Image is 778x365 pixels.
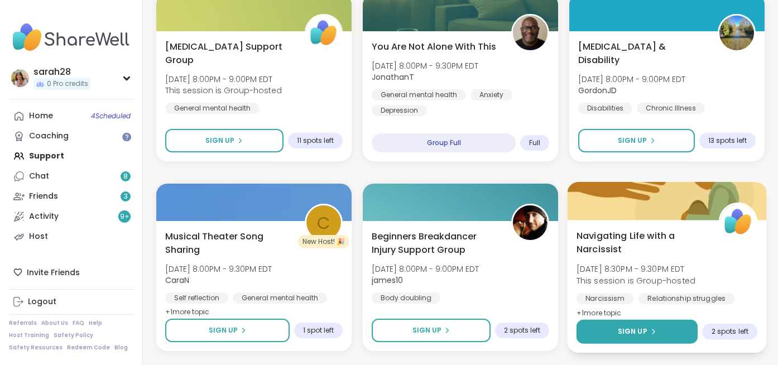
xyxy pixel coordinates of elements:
[372,263,479,275] span: [DATE] 8:00PM - 9:00PM EDT
[165,129,284,152] button: Sign Up
[372,230,499,257] span: Beginners Breakdancer Injury Support Group
[578,40,705,67] span: [MEDICAL_DATA] & Disability
[637,103,705,114] div: Chronic Illness
[47,79,88,89] span: 0 Pro credits
[9,227,133,247] a: Host
[67,344,110,352] a: Redeem Code
[721,204,756,239] img: ShareWell
[712,327,748,336] span: 2 spots left
[372,40,496,54] span: You Are Not Alone With This
[317,210,330,236] span: C
[165,263,272,275] span: [DATE] 8:00PM - 9:30PM EDT
[578,85,617,96] b: GordonJD
[412,325,441,335] span: Sign Up
[28,296,56,308] div: Logout
[9,126,133,146] a: Coaching
[9,262,133,282] div: Invite Friends
[29,131,69,142] div: Coaching
[165,40,292,67] span: [MEDICAL_DATA] Support Group
[165,74,282,85] span: [DATE] 8:00PM - 9:00PM EDT
[372,133,516,152] div: Group Full
[165,103,260,114] div: General mental health
[165,85,282,96] span: This session is Group-hosted
[165,275,189,286] b: CaraN
[29,191,58,202] div: Friends
[9,292,133,312] a: Logout
[9,344,63,352] a: Safety Resources
[577,263,695,275] span: [DATE] 8:30PM - 9:30PM EDT
[578,103,632,114] div: Disabilities
[372,60,478,71] span: [DATE] 8:00PM - 9:30PM EDT
[470,89,512,100] div: Anxiety
[123,172,128,181] span: 8
[11,69,29,87] img: sarah28
[73,319,84,327] a: FAQ
[578,74,685,85] span: [DATE] 8:00PM - 9:00PM EDT
[719,16,754,50] img: GordonJD
[122,132,131,141] iframe: Spotlight
[120,212,129,222] span: 9 +
[9,186,133,206] a: Friends3
[54,332,93,339] a: Safety Policy
[303,326,334,335] span: 1 spot left
[618,326,647,337] span: Sign Up
[233,292,327,304] div: General mental health
[372,89,466,100] div: General mental health
[9,166,133,186] a: Chat8
[165,230,292,257] span: Musical Theater Song Sharing
[9,206,133,227] a: Activity9+
[638,293,734,304] div: Relationship struggles
[306,16,341,50] img: ShareWell
[114,344,128,352] a: Blog
[9,319,37,327] a: Referrals
[577,229,707,256] span: Navigating Life with a Narcissist
[209,325,238,335] span: Sign Up
[29,231,48,242] div: Host
[91,112,131,121] span: 4 Scheduled
[708,136,747,145] span: 13 spots left
[298,235,349,248] div: New Host! 🎉
[41,319,68,327] a: About Us
[577,320,698,344] button: Sign Up
[529,138,540,147] span: Full
[124,192,128,201] span: 3
[9,332,49,339] a: Host Training
[9,18,133,57] img: ShareWell Nav Logo
[205,136,234,146] span: Sign Up
[372,105,427,116] div: Depression
[165,292,228,304] div: Self reflection
[372,319,491,342] button: Sign Up
[372,275,403,286] b: james10
[29,111,53,122] div: Home
[372,71,414,83] b: JonathanT
[89,319,102,327] a: Help
[29,211,59,222] div: Activity
[618,136,647,146] span: Sign Up
[513,16,548,50] img: JonathanT
[577,293,634,304] div: Narcissism
[513,205,548,240] img: james10
[297,136,334,145] span: 11 spots left
[9,106,133,126] a: Home4Scheduled
[372,292,440,304] div: Body doubling
[33,66,90,78] div: sarah28
[578,129,695,152] button: Sign Up
[165,319,290,342] button: Sign Up
[29,171,49,182] div: Chat
[577,275,695,286] span: This session is Group-hosted
[504,326,540,335] span: 2 spots left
